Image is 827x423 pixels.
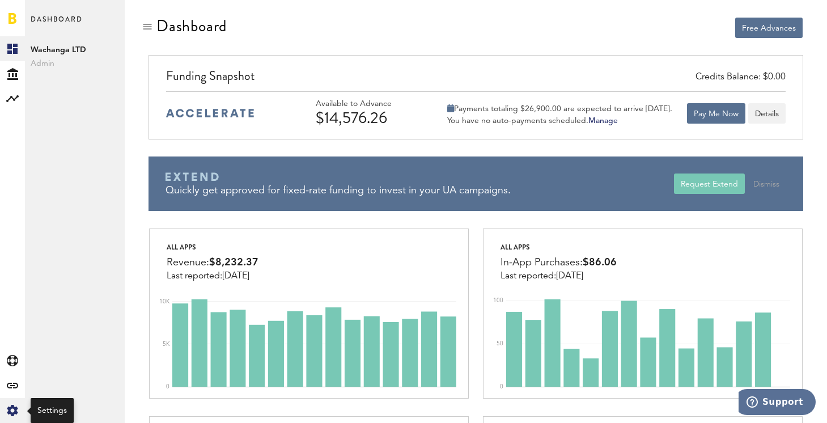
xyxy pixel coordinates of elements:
[31,43,119,57] span: Wachanga LTD
[501,271,617,281] div: Last reported:
[159,299,170,304] text: 10K
[583,257,617,268] span: $86.06
[166,172,219,181] img: Braavo Extend
[687,103,745,124] button: Pay Me Now
[739,389,816,417] iframe: Opens a widget where you can find more information
[166,109,254,117] img: accelerate-medium-blue-logo.svg
[556,272,583,281] span: [DATE]
[166,184,674,198] div: Quickly get approved for fixed-rate funding to invest in your UA campaigns.
[167,271,258,281] div: Last reported:
[674,174,745,194] button: Request Extend
[166,384,169,390] text: 0
[31,12,83,36] span: Dashboard
[167,240,258,254] div: All apps
[156,17,227,35] div: Dashboard
[316,99,423,109] div: Available to Advance
[316,109,423,127] div: $14,576.26
[747,174,786,194] button: Dismiss
[37,405,67,416] div: Settings
[735,18,803,38] button: Free Advances
[222,272,249,281] span: [DATE]
[501,240,617,254] div: All apps
[163,341,170,347] text: 5K
[500,384,503,390] text: 0
[588,117,618,125] a: Manage
[209,257,258,268] span: $8,232.37
[447,116,672,126] div: You have no auto-payments scheduled.
[497,341,503,346] text: 50
[31,57,119,70] span: Admin
[447,104,672,114] div: Payments totaling $26,900.00 are expected to arrive [DATE].
[748,103,786,124] button: Details
[166,67,786,91] div: Funding Snapshot
[167,254,258,271] div: Revenue:
[493,298,503,303] text: 100
[501,254,617,271] div: In-App Purchases:
[695,71,786,84] div: Credits Balance: $0.00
